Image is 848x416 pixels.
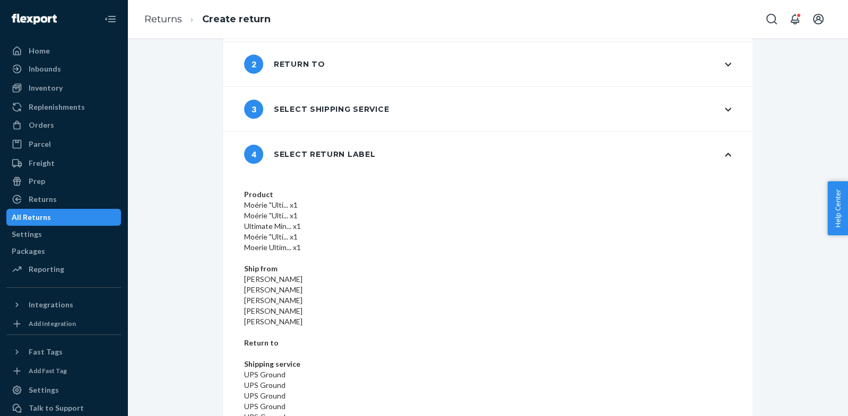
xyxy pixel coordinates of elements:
[29,347,63,357] div: Fast Tags
[202,13,271,25] a: Create return
[244,100,389,119] div: Select shipping service
[29,83,63,93] div: Inventory
[12,14,57,24] img: Flexport logo
[29,158,55,169] div: Freight
[244,369,731,380] dd: UPS Ground
[784,8,806,30] button: Open notifications
[6,155,121,172] a: Freight
[6,42,121,59] a: Home
[244,242,731,253] dd: Moerie Ultim... x1
[6,173,121,190] a: Prep
[29,64,61,74] div: Inbounds
[29,102,85,112] div: Replenishments
[29,385,59,395] div: Settings
[244,285,731,295] dd: [PERSON_NAME]
[244,55,325,74] div: Return to
[808,8,829,30] button: Open account menu
[244,295,731,306] dd: [PERSON_NAME]
[6,117,121,134] a: Orders
[244,232,731,242] dd: Moérie "Ulti... x1
[6,317,121,330] a: Add Integration
[6,136,121,153] a: Parcel
[244,359,731,369] dt: Shipping service
[6,382,121,399] a: Settings
[6,226,121,243] a: Settings
[29,366,67,375] div: Add Fast Tag
[761,8,782,30] button: Open Search Box
[100,8,121,30] button: Close Navigation
[29,194,57,205] div: Returns
[6,296,121,313] button: Integrations
[29,403,84,413] div: Talk to Support
[244,145,375,164] div: Select return label
[244,100,263,119] span: 3
[29,319,76,328] div: Add Integration
[244,189,731,200] dt: Product
[244,55,263,74] span: 2
[6,261,121,278] a: Reporting
[29,46,50,56] div: Home
[29,176,45,187] div: Prep
[12,246,45,256] div: Packages
[6,343,121,360] button: Fast Tags
[244,338,731,348] dt: Return to
[244,316,731,327] dd: [PERSON_NAME]
[29,264,64,275] div: Reporting
[6,60,121,77] a: Inbounds
[144,13,182,25] a: Returns
[29,299,73,310] div: Integrations
[6,243,121,260] a: Packages
[12,212,51,223] div: All Returns
[6,191,121,208] a: Returns
[29,139,51,149] div: Parcel
[244,210,731,221] dd: Moérie "Ulti... x1
[29,120,54,130] div: Orders
[12,229,42,240] div: Settings
[244,391,731,401] dd: UPS Ground
[244,380,731,391] dd: UPS Ground
[827,181,848,235] button: Help Center
[136,4,279,35] ol: breadcrumbs
[6,79,121,96] a: Inventory
[244,200,731,210] dd: Moérie "Ulti... x1
[244,306,731,316] dd: [PERSON_NAME]
[244,274,731,285] dd: [PERSON_NAME]
[6,365,121,377] a: Add Fast Tag
[244,221,731,232] dd: Ultimate Min... x1
[244,145,263,164] span: 4
[244,401,731,412] dd: UPS Ground
[6,99,121,116] a: Replenishments
[6,209,121,226] a: All Returns
[244,263,731,274] dt: Ship from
